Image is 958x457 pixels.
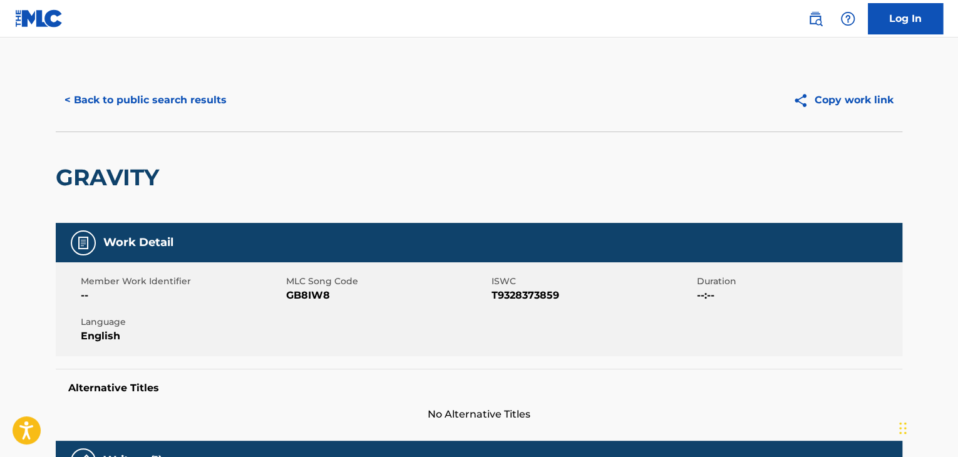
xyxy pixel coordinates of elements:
h5: Work Detail [103,235,173,250]
h2: GRAVITY [56,163,165,192]
div: Help [835,6,860,31]
h5: Alternative Titles [68,382,890,394]
img: search [808,11,823,26]
a: Log In [868,3,943,34]
span: T9328373859 [492,288,694,303]
img: Work Detail [76,235,91,250]
span: Duration [697,275,899,288]
span: GB8IW8 [286,288,488,303]
span: --:-- [697,288,899,303]
button: < Back to public search results [56,85,235,116]
span: ISWC [492,275,694,288]
span: -- [81,288,283,303]
span: Language [81,316,283,329]
img: help [840,11,855,26]
img: MLC Logo [15,9,63,28]
div: Drag [899,409,907,447]
iframe: Chat Widget [895,397,958,457]
a: Public Search [803,6,828,31]
span: English [81,329,283,344]
button: Copy work link [784,85,902,116]
span: No Alternative Titles [56,407,902,422]
img: Copy work link [793,93,815,108]
span: MLC Song Code [286,275,488,288]
span: Member Work Identifier [81,275,283,288]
